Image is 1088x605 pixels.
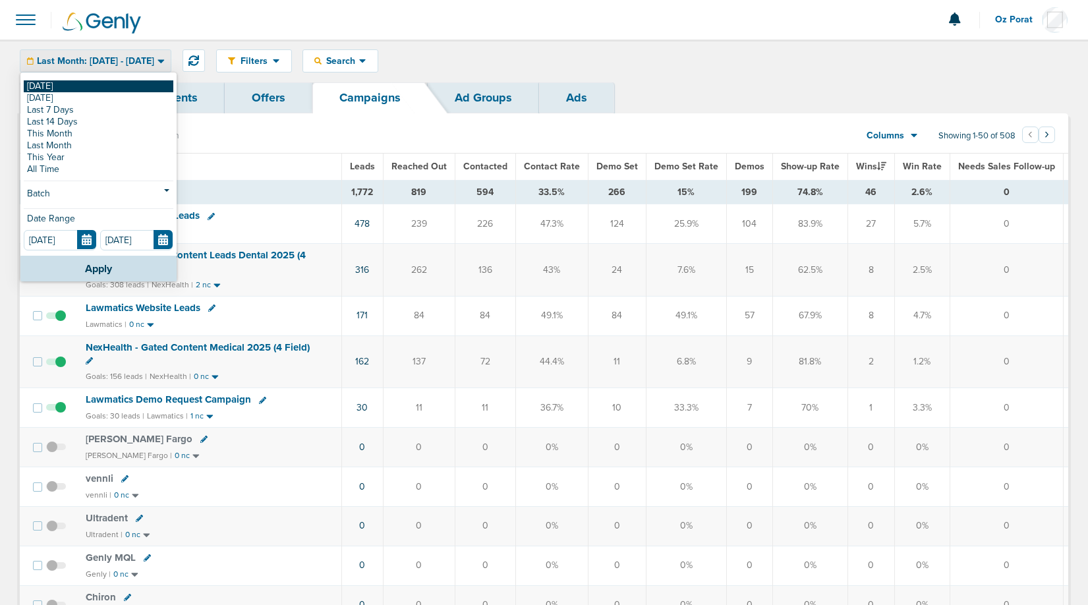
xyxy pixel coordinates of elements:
[894,296,950,335] td: 4.7%
[772,335,847,388] td: 81.8%
[847,204,894,244] td: 27
[86,512,128,524] span: Ultradent
[150,372,191,381] small: NexHealth |
[867,129,904,142] span: Columns
[391,161,447,172] span: Reached Out
[383,506,455,546] td: 0
[646,180,726,204] td: 15%
[355,264,369,275] a: 316
[194,372,209,382] small: 0 nc
[196,280,211,290] small: 2 nc
[958,161,1055,172] span: Needs Sales Follow-up
[322,55,359,67] span: Search
[726,296,772,335] td: 57
[847,546,894,585] td: 0
[355,218,370,229] a: 478
[856,161,886,172] span: Wins
[383,388,455,428] td: 11
[539,82,614,113] a: Ads
[383,180,455,204] td: 819
[1039,127,1055,143] button: Go to next page
[383,335,455,388] td: 137
[726,335,772,388] td: 9
[114,490,129,500] small: 0 nc
[894,335,950,388] td: 1.2%
[428,82,539,113] a: Ad Groups
[646,388,726,428] td: 33.3%
[359,560,365,571] a: 0
[357,402,368,413] a: 30
[950,244,1063,296] td: 0
[588,296,646,335] td: 84
[24,116,173,128] a: Last 14 Days
[86,280,149,290] small: Goals: 308 leads |
[86,411,144,421] small: Goals: 30 leads |
[175,451,190,461] small: 0 nc
[950,335,1063,388] td: 0
[726,428,772,467] td: 0
[133,82,225,113] a: Clients
[359,481,365,492] a: 0
[950,428,1063,467] td: 0
[772,244,847,296] td: 62.5%
[950,506,1063,546] td: 0
[455,335,515,388] td: 72
[455,204,515,244] td: 226
[894,180,950,204] td: 2.6%
[86,490,111,500] small: vennli |
[24,104,173,116] a: Last 7 Days
[455,244,515,296] td: 136
[524,161,580,172] span: Contact Rate
[125,530,140,540] small: 0 nc
[726,180,772,204] td: 199
[147,411,188,420] small: Lawmatics |
[588,335,646,388] td: 11
[772,204,847,244] td: 83.9%
[86,552,136,563] span: Genly MQL
[646,546,726,585] td: 0%
[726,244,772,296] td: 15
[772,388,847,428] td: 70%
[24,140,173,152] a: Last Month
[86,591,116,603] span: Chiron
[894,506,950,546] td: 0%
[646,506,726,546] td: 0%
[646,244,726,296] td: 7.6%
[654,161,718,172] span: Demo Set Rate
[588,467,646,506] td: 0
[772,428,847,467] td: 0%
[588,388,646,428] td: 10
[341,180,383,204] td: 1,772
[383,296,455,335] td: 84
[995,15,1042,24] span: Oz Porat
[463,161,507,172] span: Contacted
[847,506,894,546] td: 0
[726,204,772,244] td: 104
[515,388,588,428] td: 36.7%
[772,546,847,585] td: 0%
[24,128,173,140] a: This Month
[847,244,894,296] td: 8
[588,546,646,585] td: 0
[726,388,772,428] td: 7
[455,428,515,467] td: 0
[903,161,942,172] span: Win Rate
[86,393,251,405] span: Lawmatics Demo Request Campaign
[515,546,588,585] td: 0%
[596,161,638,172] span: Demo Set
[225,82,312,113] a: Offers
[24,92,173,104] a: [DATE]
[938,130,1016,142] span: Showing 1-50 of 508
[383,204,455,244] td: 239
[646,335,726,388] td: 6.8%
[455,467,515,506] td: 0
[515,467,588,506] td: 0%
[847,388,894,428] td: 1
[383,546,455,585] td: 0
[455,546,515,585] td: 0
[646,204,726,244] td: 25.9%
[515,244,588,296] td: 43%
[455,388,515,428] td: 11
[847,296,894,335] td: 8
[359,520,365,531] a: 0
